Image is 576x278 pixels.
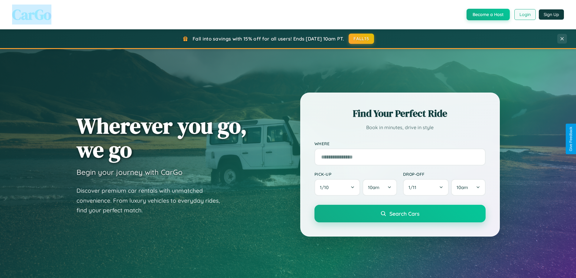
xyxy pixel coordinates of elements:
[76,186,228,215] p: Discover premium car rentals with unmatched convenience. From luxury vehicles to everyday rides, ...
[76,168,183,177] h3: Begin your journey with CarGo
[569,127,573,151] div: Give Feedback
[314,179,360,196] button: 1/10
[457,185,468,190] span: 10am
[349,34,374,44] button: FALL15
[320,185,332,190] span: 1 / 10
[314,172,397,177] label: Pick-up
[193,36,344,42] span: Fall into savings with 15% off for all users! Ends [DATE] 10am PT.
[314,205,486,222] button: Search Cars
[314,123,486,132] p: Book in minutes, drive in style
[451,179,485,196] button: 10am
[403,172,486,177] label: Drop-off
[76,114,247,162] h1: Wherever you go, we go
[314,107,486,120] h2: Find Your Perfect Ride
[314,141,486,146] label: Where
[363,179,397,196] button: 10am
[514,9,536,20] button: Login
[467,9,510,20] button: Become a Host
[389,210,419,217] span: Search Cars
[403,179,449,196] button: 1/11
[539,9,564,20] button: Sign Up
[408,185,419,190] span: 1 / 11
[368,185,379,190] span: 10am
[12,5,51,25] span: CarGo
